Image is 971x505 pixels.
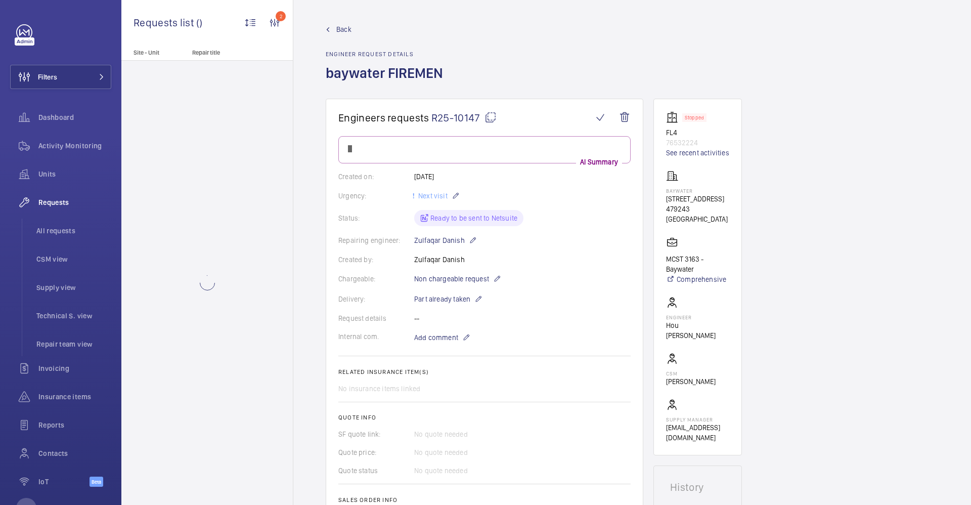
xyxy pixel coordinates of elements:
h2: Sales order info [338,496,631,503]
span: Contacts [38,448,111,458]
a: Comprehensive [666,274,729,284]
p: Site - Unit [121,49,188,56]
span: Reports [38,420,111,430]
p: Hou [PERSON_NAME] [666,320,729,341]
p: AI Summary [576,157,622,167]
span: Requests [38,197,111,207]
span: Requests list [134,16,196,29]
a: See recent activities [666,148,729,158]
p: [STREET_ADDRESS] [666,194,729,204]
p: Part already taken [414,293,482,305]
p: 76532224 [666,138,729,148]
p: FL4 [666,128,729,138]
button: Filters [10,65,111,89]
span: Insurance items [38,392,111,402]
span: Filters [38,72,57,82]
span: Non chargeable request [414,274,489,284]
p: MCST 3163 - Baywater [666,254,729,274]
h1: baywater FIREMEN [326,64,449,99]
p: Stopped [685,116,704,119]
p: Baywater [666,188,729,194]
span: Supply view [36,282,111,292]
span: Units [38,169,111,179]
p: Repair title [192,49,259,56]
span: Dashboard [38,112,111,122]
h2: Engineer request details [326,51,449,58]
span: Invoicing [38,363,111,373]
h1: History [670,482,725,492]
span: IoT [38,477,90,487]
span: Back [336,24,351,34]
h2: Quote info [338,414,631,421]
span: Activity Monitoring [38,141,111,151]
p: Engineer [666,314,729,320]
span: CSM view [36,254,111,264]
span: Beta [90,477,103,487]
span: All requests [36,226,111,236]
p: Zulfaqar Danish [414,234,477,246]
p: Supply manager [666,416,729,423]
span: Repair team view [36,339,111,349]
h2: Related insurance item(s) [338,368,631,375]
p: CSM [666,370,716,376]
span: Next visit [416,192,448,200]
p: [EMAIL_ADDRESS][DOMAIN_NAME] [666,423,729,443]
img: elevator.svg [666,111,682,123]
p: 479243 [GEOGRAPHIC_DATA] [666,204,729,224]
span: Add comment [414,332,458,343]
span: Technical S. view [36,311,111,321]
p: [PERSON_NAME] [666,376,716,387]
span: R25-10147 [431,111,497,124]
span: Engineers requests [338,111,429,124]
